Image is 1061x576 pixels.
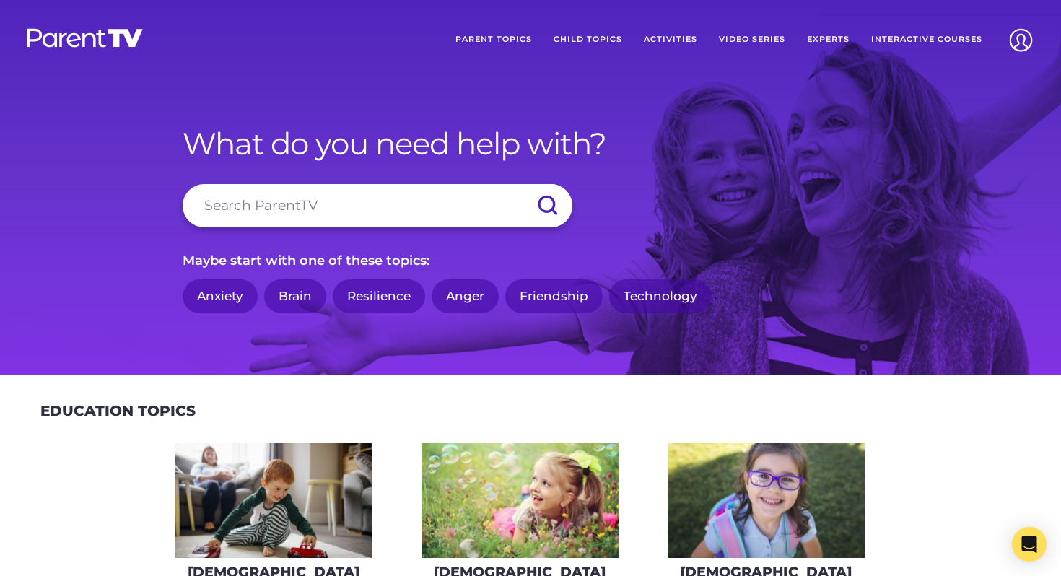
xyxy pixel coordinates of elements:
a: Brain [264,279,326,313]
a: Parent Topics [445,22,543,58]
img: Account [1003,22,1039,58]
a: Child Topics [543,22,633,58]
p: Maybe start with one of these topics: [183,249,878,272]
h2: Education Topics [40,402,196,419]
a: Activities [633,22,708,58]
a: Interactive Courses [860,22,993,58]
div: Open Intercom Messenger [1012,527,1047,562]
a: Anxiety [183,279,258,313]
a: Technology [609,279,712,313]
a: Experts [796,22,860,58]
img: parenttv-logo-white.4c85aaf.svg [25,27,144,48]
a: Friendship [505,279,603,313]
a: Video Series [708,22,796,58]
input: Submit [522,184,572,227]
img: iStock-609791422_super-275x160.jpg [668,443,865,558]
a: Resilience [333,279,425,313]
a: Anger [432,279,499,313]
img: iStock-626842222-275x160.jpg [175,443,372,558]
h1: What do you need help with? [183,126,878,162]
input: Search ParentTV [183,184,572,227]
img: AdobeStock_43690577-275x160.jpeg [422,443,619,558]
